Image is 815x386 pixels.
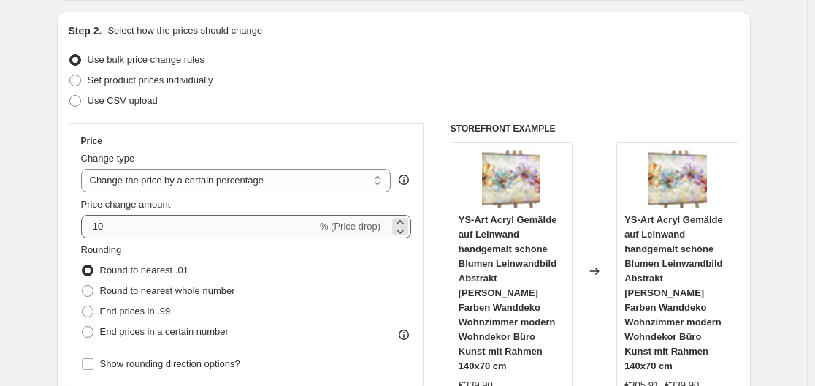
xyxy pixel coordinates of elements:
span: Set product prices individually [88,75,213,86]
span: End prices in a certain number [100,326,229,337]
span: YS-Art Acryl Gemälde auf Leinwand handgemalt schöne Blumen Leinwandbild Abstrakt [PERSON_NAME] Fa... [459,214,557,371]
h6: STOREFRONT EXAMPLE [451,123,739,135]
span: YS-Art Acryl Gemälde auf Leinwand handgemalt schöne Blumen Leinwandbild Abstrakt [PERSON_NAME] Fa... [624,214,723,371]
span: Round to nearest whole number [100,285,235,296]
span: Round to nearest .01 [100,265,188,276]
span: Price change amount [81,199,171,210]
span: Use CSV upload [88,95,158,106]
span: End prices in .99 [100,306,171,317]
img: 81E8mTMSPaL_80x.jpg [482,150,540,208]
input: -15 [81,215,317,238]
span: Use bulk price change rules [88,54,204,65]
span: % (Price drop) [320,221,380,232]
img: 81E8mTMSPaL_80x.jpg [648,150,707,208]
div: help [397,173,411,187]
span: Show rounding direction options? [100,358,240,369]
h2: Step 2. [69,23,102,38]
p: Select how the prices should change [107,23,262,38]
span: Rounding [81,244,122,255]
h3: Price [81,135,102,147]
span: Change type [81,153,135,164]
